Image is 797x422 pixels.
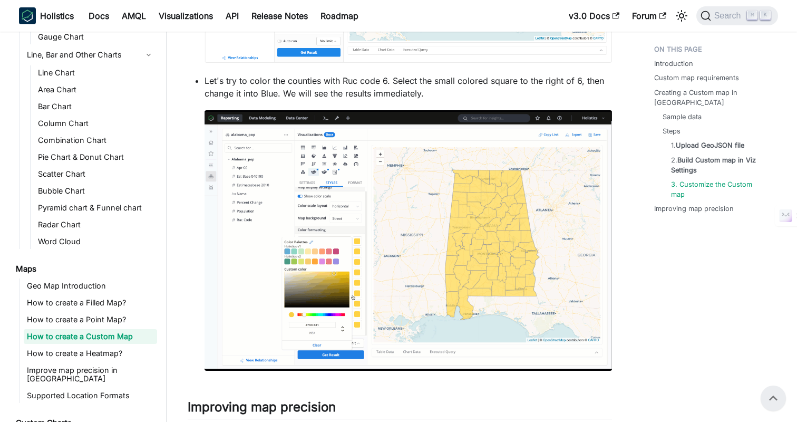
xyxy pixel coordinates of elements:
[219,7,245,24] a: API
[115,7,152,24] a: AMQL
[152,7,219,24] a: Visualizations
[35,234,157,249] a: Word Cloud
[40,9,74,22] b: Holistics
[35,116,157,131] a: Column Chart
[35,65,157,80] a: Line Chart
[188,399,612,419] h2: Improving map precision
[35,30,157,44] a: Gauge Chart
[35,82,157,97] a: Area Chart
[671,179,763,199] a: 3. Customize the Custom map
[24,312,157,327] a: How to create a Point Map?
[24,295,157,310] a: How to create a Filled Map?
[35,99,157,114] a: Bar Chart
[663,126,681,136] a: Steps
[35,167,157,181] a: Scatter Chart
[626,7,673,24] a: Forum
[24,346,157,361] a: How to create a Heatmap?
[761,386,786,411] button: Scroll back to top
[13,262,157,276] a: Maps
[35,150,157,165] a: Pie Chart & Donut Chart
[747,11,757,20] kbd: ⌘
[671,156,756,174] strong: Build Custom map in Viz Settings
[35,133,157,148] a: Combination Chart
[8,32,167,422] nav: Docs sidebar
[711,11,747,21] span: Search
[35,217,157,232] a: Radar Chart
[676,141,744,149] strong: Upload GeoJSON file
[314,7,365,24] a: Roadmap
[24,46,157,63] a: Line, Bar and Other Charts
[671,140,744,150] a: 1.Upload GeoJSON file
[696,6,778,25] button: Search (Command+K)
[562,7,626,24] a: v3.0 Docs
[24,363,157,386] a: Improve map precision in [GEOGRAPHIC_DATA]
[24,329,157,344] a: How to create a Custom Map
[245,7,314,24] a: Release Notes
[24,279,157,293] a: Geo Map Introduction
[19,7,36,24] img: Holistics
[673,7,690,24] button: Switch between dark and light mode (currently light mode)
[24,388,157,403] a: Supported Location Formats
[654,59,693,69] a: Introduction
[654,88,772,108] a: Creating a Custom map in [GEOGRAPHIC_DATA]
[671,155,763,175] a: 2.Build Custom map in Viz Settings
[82,7,115,24] a: Docs
[663,112,702,122] a: Sample data
[760,11,771,20] kbd: K
[35,200,157,215] a: Pyramid chart & Funnel chart
[205,74,612,100] p: Let's try to color the counties with Ruc code 6. Select the small colored square to the right of ...
[654,73,739,83] a: Custom map requirements
[35,184,157,198] a: Bubble Chart
[19,7,74,24] a: HolisticsHolistics
[654,204,734,214] a: Improving map precision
